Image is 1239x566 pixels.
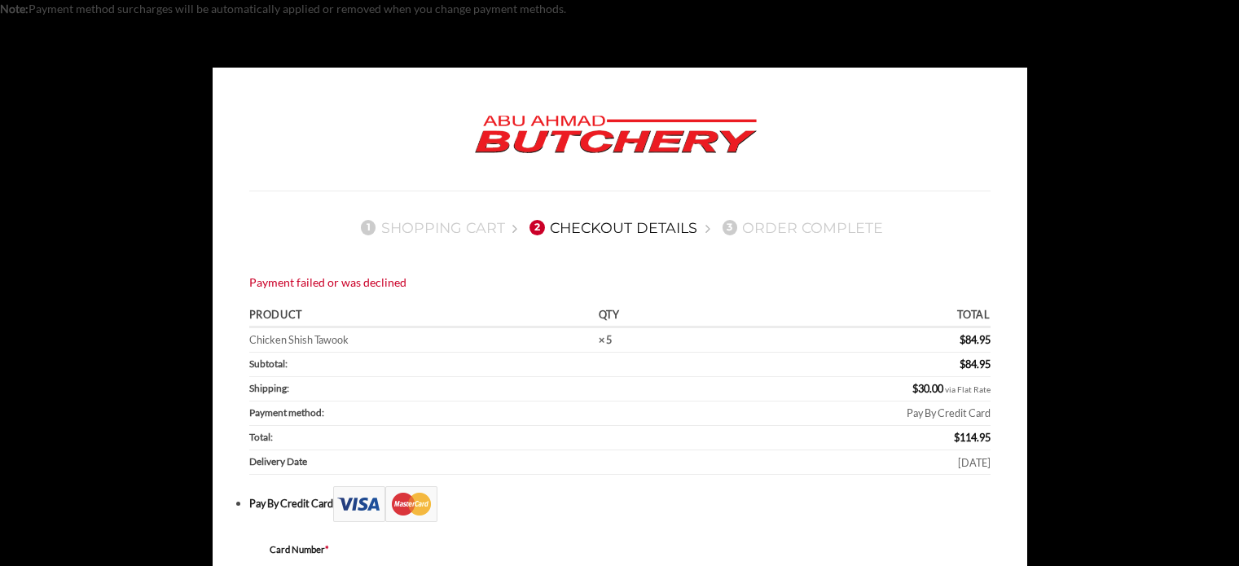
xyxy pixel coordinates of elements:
nav: Checkout steps [249,207,991,249]
bdi: 84.95 [960,333,991,346]
th: Payment method: [249,401,697,426]
span: $ [912,382,918,395]
div: Payment failed or was declined [249,274,991,292]
span: 1 [361,220,376,235]
span: 2 [529,220,544,235]
bdi: 30.00 [912,382,943,395]
bdi: 114.95 [954,431,991,444]
strong: × 5 [599,333,612,346]
th: Product [249,305,594,328]
span: $ [960,358,965,371]
td: Chicken Shish Tawook [249,328,594,353]
label: Pay By Credit Card [249,497,437,510]
th: Subtotal: [249,353,697,377]
th: Qty [593,305,696,328]
a: 1Shopping Cart [356,219,505,236]
label: Card Number [270,542,595,557]
th: Total [696,305,990,328]
th: Total: [249,426,697,450]
abbr: required [325,544,329,555]
th: Delivery Date [249,450,697,475]
th: Shipping: [249,377,697,401]
img: Checkout [333,486,437,522]
td: Pay By Credit Card [696,401,990,426]
span: $ [954,431,960,444]
td: [DATE] [696,450,990,475]
bdi: 84.95 [960,358,991,371]
small: via Flat Rate [945,384,991,395]
img: Abu Ahmad Butchery [461,104,771,166]
span: $ [960,333,965,346]
a: 2Checkout details [525,219,697,236]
